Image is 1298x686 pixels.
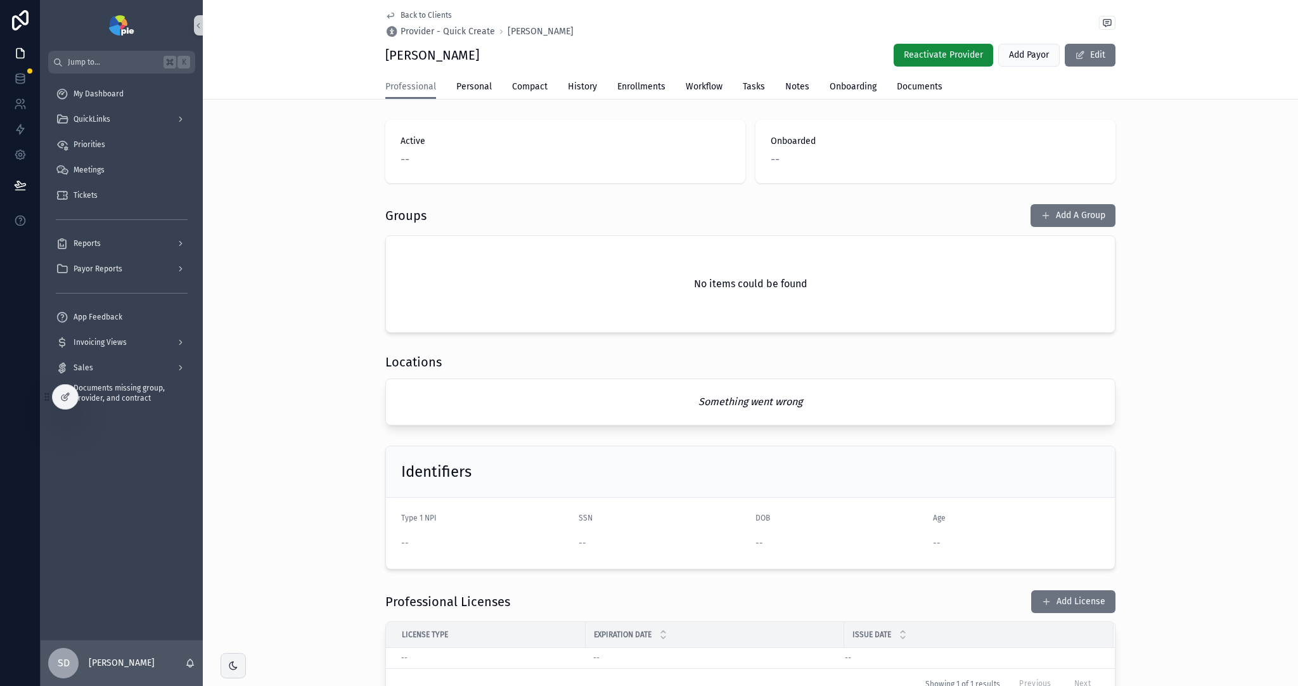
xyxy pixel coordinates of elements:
[401,25,495,38] span: Provider - Quick Create
[401,653,578,663] a: --
[385,75,436,100] a: Professional
[48,306,195,328] a: App Feedback
[74,383,183,403] span: Documents missing group, provider, and contract
[617,75,665,101] a: Enrollments
[68,57,158,67] span: Jump to...
[402,630,448,640] span: License Type
[48,331,195,354] a: Invoicing Views
[593,653,837,663] a: --
[785,75,809,101] a: Notes
[830,81,877,93] span: Onboarding
[512,81,548,93] span: Compact
[401,653,408,663] span: --
[698,394,802,410] em: Something went wrong
[852,630,891,640] span: Issue Date
[755,537,763,550] span: --
[48,382,195,404] a: Documents missing group, provider, and contract
[456,75,492,101] a: Personal
[48,82,195,105] a: My Dashboard
[686,75,723,101] a: Workflow
[74,165,105,175] span: Meetings
[686,81,723,93] span: Workflow
[1009,49,1049,61] span: Add Payor
[48,184,195,207] a: Tickets
[401,10,452,20] span: Back to Clients
[74,139,105,150] span: Priorities
[89,657,155,670] p: [PERSON_NAME]
[385,10,452,20] a: Back to Clients
[743,75,765,101] a: Tasks
[179,57,189,67] span: K
[568,75,597,101] a: History
[48,133,195,156] a: Priorities
[904,49,983,61] span: Reactivate Provider
[48,356,195,379] a: Sales
[48,232,195,255] a: Reports
[74,363,93,373] span: Sales
[568,81,597,93] span: History
[617,81,665,93] span: Enrollments
[897,81,942,93] span: Documents
[593,653,600,663] span: --
[401,135,730,148] span: Active
[512,75,548,101] a: Compact
[1031,204,1115,227] button: Add A Group
[401,537,409,550] span: --
[845,653,851,663] span: --
[74,238,101,249] span: Reports
[385,593,510,611] h1: Professional Licenses
[998,44,1060,67] button: Add Payor
[771,135,1100,148] span: Onboarded
[1031,590,1115,613] button: Add License
[785,81,809,93] span: Notes
[385,207,427,224] h1: Groups
[385,81,436,93] span: Professional
[385,353,442,371] h1: Locations
[74,264,122,274] span: Payor Reports
[771,150,780,168] span: --
[1065,44,1115,67] button: Edit
[48,159,195,181] a: Meetings
[74,312,122,322] span: App Feedback
[48,257,195,280] a: Payor Reports
[579,514,593,522] span: SSN
[933,537,941,550] span: --
[694,276,807,292] h2: No items could be found
[933,514,946,522] span: Age
[74,190,98,200] span: Tickets
[41,74,203,421] div: scrollable content
[58,656,70,671] span: SD
[385,25,495,38] a: Provider - Quick Create
[74,89,124,99] span: My Dashboard
[508,25,574,38] a: [PERSON_NAME]
[48,51,195,74] button: Jump to...K
[385,46,479,64] h1: [PERSON_NAME]
[579,537,586,550] span: --
[897,75,942,101] a: Documents
[845,653,1098,663] a: --
[109,15,134,36] img: App logo
[755,514,770,522] span: DOB
[594,630,652,640] span: Expiration Date
[830,75,877,101] a: Onboarding
[401,462,472,482] h2: Identifiers
[48,108,195,131] a: QuickLinks
[74,337,127,347] span: Invoicing Views
[401,514,437,522] span: Type 1 NPI
[894,44,993,67] button: Reactivate Provider
[401,150,409,168] span: --
[743,81,765,93] span: Tasks
[456,81,492,93] span: Personal
[74,114,110,124] span: QuickLinks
